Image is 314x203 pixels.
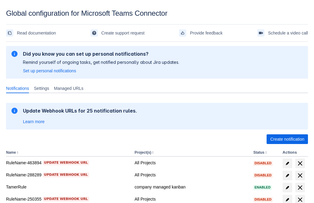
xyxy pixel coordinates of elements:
[11,107,18,114] span: information
[253,174,273,177] span: Disabled
[6,150,16,155] button: Name
[34,85,49,91] span: Settings
[101,28,145,38] span: Create support request
[253,198,273,201] span: Disabled
[257,28,308,38] a: Schedule a video call
[7,31,12,35] span: documentation
[44,197,88,201] span: Update webhook URL
[135,160,248,166] div: All Projects
[17,28,56,38] span: Read documentation
[296,184,304,191] span: delete
[253,162,273,165] span: Disabled
[296,172,304,179] span: delete
[44,160,88,165] span: Update webhook URL
[91,28,145,38] a: Create support request
[6,28,56,38] a: Read documentation
[6,172,130,178] div: RuleName-288289
[180,31,185,35] span: feedback
[135,184,248,190] div: company managed kanban
[280,149,308,157] th: Actions
[190,28,223,38] span: Provide feedback
[135,150,151,155] button: Project(s)
[285,173,290,178] span: edit
[23,119,45,125] a: Learn more
[267,134,308,144] button: Create notification
[6,9,308,18] div: Global configuration for Microsoft Teams Connector
[54,85,83,91] span: Managed URLs
[23,51,179,57] h2: Did you know you can set up personal notifications?
[11,50,18,57] span: information
[179,28,223,38] a: Provide feedback
[253,186,272,189] span: Enabled
[6,85,29,91] span: Notifications
[6,196,130,202] div: RuleName-250355
[285,197,290,202] span: edit
[92,31,97,35] span: support
[135,196,248,202] div: All Projects
[44,172,88,177] span: Update webhook URL
[253,150,264,155] button: Status
[23,59,179,65] p: Remind yourself of ongoing tasks, get notified personally about Jira updates.
[268,28,308,38] span: Schedule a video call
[135,172,248,178] div: All Projects
[270,134,304,144] span: Create notification
[6,184,130,190] div: TamerRule
[296,160,304,167] span: delete
[258,31,263,35] span: videoCall
[285,185,290,190] span: edit
[23,68,76,74] a: Set up personal notifications
[285,161,290,166] span: edit
[6,160,130,166] div: RuleName-463894
[23,108,137,114] h2: Update Webhook URLs for 25 notification rules.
